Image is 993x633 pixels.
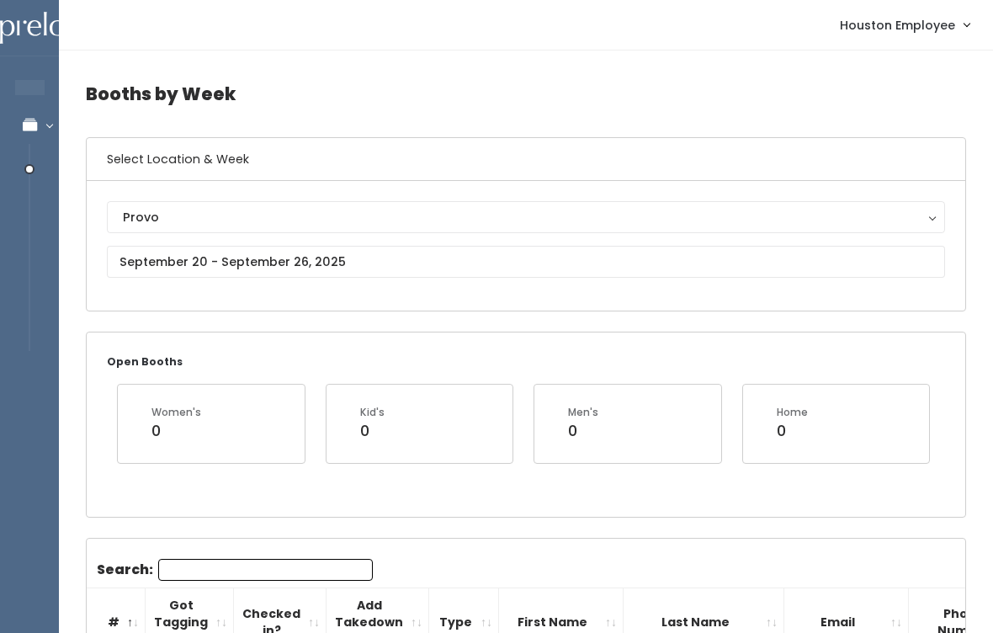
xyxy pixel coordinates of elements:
[568,420,598,442] div: 0
[823,7,986,43] a: Houston Employee
[87,138,965,181] h6: Select Location & Week
[777,405,808,420] div: Home
[123,208,929,226] div: Provo
[107,246,945,278] input: September 20 - September 26, 2025
[151,405,201,420] div: Women's
[151,420,201,442] div: 0
[840,16,955,35] span: Houston Employee
[107,201,945,233] button: Provo
[568,405,598,420] div: Men's
[107,354,183,369] small: Open Booths
[158,559,373,581] input: Search:
[777,420,808,442] div: 0
[360,420,385,442] div: 0
[97,559,373,581] label: Search:
[86,71,966,117] h4: Booths by Week
[360,405,385,420] div: Kid's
